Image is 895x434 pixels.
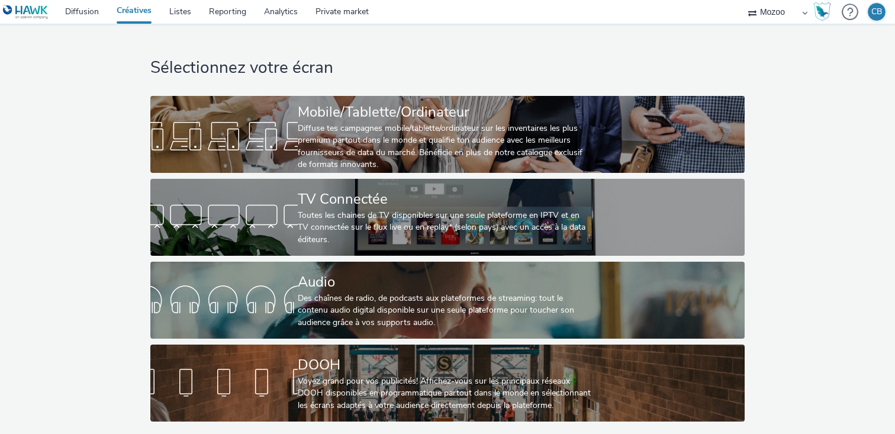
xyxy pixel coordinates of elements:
div: Voyez grand pour vos publicités! Affichez-vous sur les principaux réseaux DOOH disponibles en pro... [298,375,593,412]
a: Mobile/Tablette/OrdinateurDiffuse tes campagnes mobile/tablette/ordinateur sur les inventaires le... [150,96,744,173]
div: CB [871,3,882,21]
h1: Sélectionnez votre écran [150,57,744,79]
a: TV ConnectéeToutes les chaines de TV disponibles sur une seule plateforme en IPTV et en TV connec... [150,179,744,256]
div: TV Connectée [298,189,593,210]
div: DOOH [298,355,593,375]
img: Hawk Academy [813,2,831,21]
img: undefined Logo [3,5,49,20]
div: Des chaînes de radio, de podcasts aux plateformes de streaming: tout le contenu audio digital dis... [298,292,593,329]
div: Toutes les chaines de TV disponibles sur une seule plateforme en IPTV et en TV connectée sur le f... [298,210,593,246]
div: Audio [298,272,593,292]
a: DOOHVoyez grand pour vos publicités! Affichez-vous sur les principaux réseaux DOOH disponibles en... [150,345,744,422]
div: Mobile/Tablette/Ordinateur [298,102,593,123]
div: Diffuse tes campagnes mobile/tablette/ordinateur sur les inventaires les plus premium partout dan... [298,123,593,171]
a: AudioDes chaînes de radio, de podcasts aux plateformes de streaming: tout le contenu audio digita... [150,262,744,339]
a: Hawk Academy [813,2,836,21]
